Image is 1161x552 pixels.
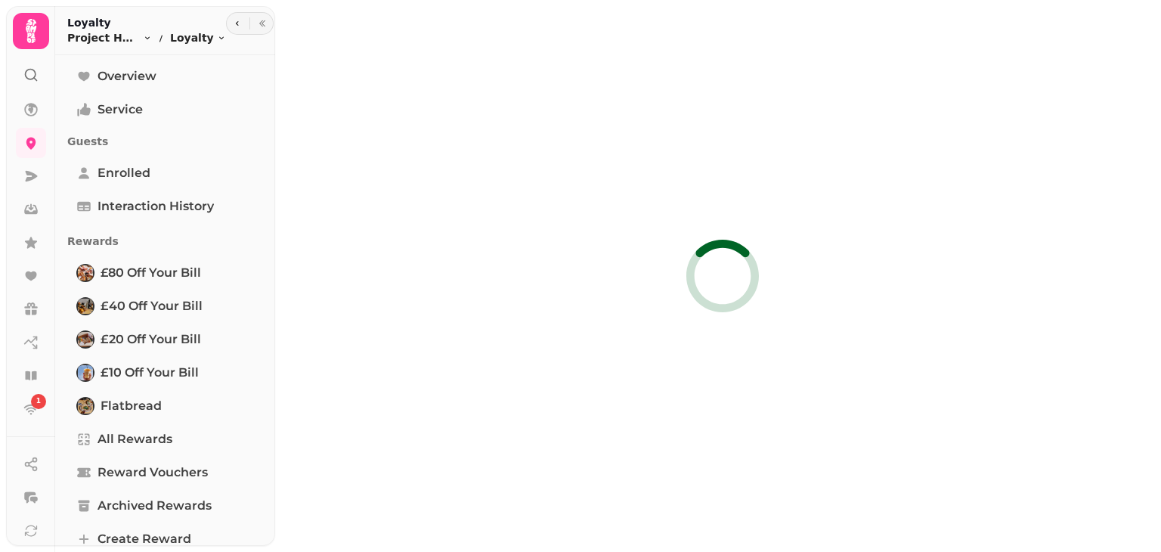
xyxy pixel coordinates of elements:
[101,364,199,382] span: £10 off your bill
[101,330,201,349] span: £20 off your bill
[67,457,263,488] a: Reward Vouchers
[67,324,263,355] a: £20 off your bill £20 off your bill
[67,15,226,30] h2: Loyalty
[101,264,201,282] span: £80 off your bill
[67,491,263,521] a: Archived Rewards
[67,228,263,255] p: Rewards
[36,396,41,407] span: 1
[98,464,208,482] span: Reward Vouchers
[98,101,143,119] span: Service
[67,30,226,45] nav: breadcrumb
[170,30,226,45] button: Loyalty
[67,158,263,188] a: Enrolled
[67,391,263,421] a: FlatbreadFlatbread
[78,398,93,414] img: Flatbread
[67,358,263,388] a: £10 off your bill £10 off your bill
[98,430,172,448] span: All Rewards
[67,30,152,45] button: Project House
[101,297,203,315] span: £40 off your bill
[67,191,263,222] a: Interaction History
[67,128,263,155] p: Guests
[16,394,46,424] a: 1
[98,530,191,548] span: Create reward
[67,424,263,454] a: All Rewards
[67,30,140,45] span: Project House
[78,265,93,281] img: £80 off your bill
[98,197,214,216] span: Interaction History
[67,61,263,91] a: Overview
[67,258,263,288] a: £80 off your bill £80 off your bill
[78,365,93,380] img: £10 off your bill
[67,95,263,125] a: Service
[98,67,156,85] span: Overview
[98,497,212,515] span: Archived Rewards
[98,164,150,182] span: Enrolled
[78,299,93,314] img: £40 off your bill
[67,291,263,321] a: £40 off your bill £40 off your bill
[101,397,162,415] span: Flatbread
[78,332,93,347] img: £20 off your bill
